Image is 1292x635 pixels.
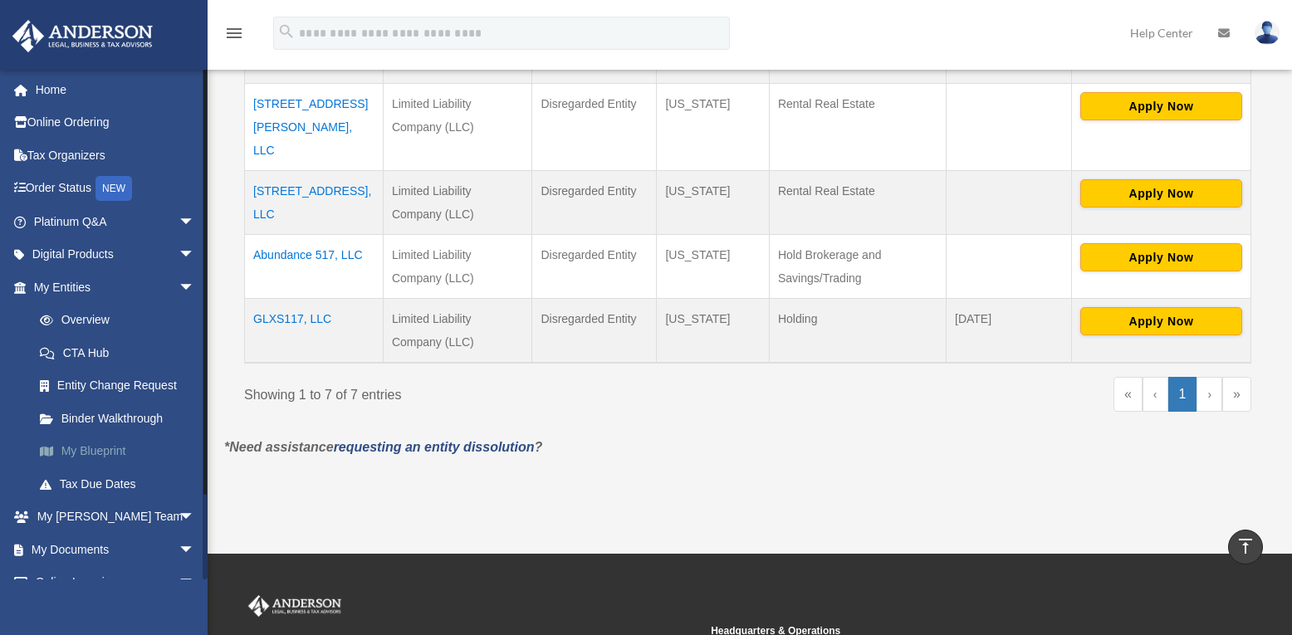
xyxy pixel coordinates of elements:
[23,304,212,337] a: Overview
[179,238,212,272] span: arrow_drop_down
[245,299,384,364] td: GLXS117, LLC
[23,369,220,403] a: Entity Change Request
[383,235,532,299] td: Limited Liability Company (LLC)
[7,20,158,52] img: Anderson Advisors Platinum Portal
[1113,377,1143,412] a: First
[532,235,657,299] td: Disregarded Entity
[12,106,220,139] a: Online Ordering
[769,171,946,235] td: Rental Real Estate
[277,22,296,41] i: search
[23,402,220,435] a: Binder Walkthrough
[224,23,244,43] i: menu
[1143,377,1168,412] a: Previous
[12,238,220,271] a: Digital Productsarrow_drop_down
[1197,377,1222,412] a: Next
[532,84,657,171] td: Disregarded Entity
[769,84,946,171] td: Rental Real Estate
[23,467,220,501] a: Tax Due Dates
[1168,377,1197,412] a: 1
[1080,243,1242,271] button: Apply Now
[12,139,220,172] a: Tax Organizers
[769,299,946,364] td: Holding
[334,440,535,454] a: requesting an entity dissolution
[1080,179,1242,208] button: Apply Now
[12,172,220,206] a: Order StatusNEW
[23,336,220,369] a: CTA Hub
[1080,307,1242,335] button: Apply Now
[179,501,212,535] span: arrow_drop_down
[245,171,384,235] td: [STREET_ADDRESS], LLC
[383,171,532,235] td: Limited Liability Company (LLC)
[179,271,212,305] span: arrow_drop_down
[1228,530,1263,564] a: vertical_align_top
[1255,21,1280,45] img: User Pic
[245,84,384,171] td: [STREET_ADDRESS][PERSON_NAME], LLC
[224,440,542,454] em: *Need assistance ?
[1236,536,1255,556] i: vertical_align_top
[12,501,220,534] a: My [PERSON_NAME] Teamarrow_drop_down
[245,595,345,617] img: Anderson Advisors Platinum Portal
[12,271,220,304] a: My Entitiesarrow_drop_down
[224,29,244,43] a: menu
[383,84,532,171] td: Limited Liability Company (LLC)
[23,435,220,468] a: My Blueprint
[1222,377,1251,412] a: Last
[95,176,132,201] div: NEW
[657,171,770,235] td: [US_STATE]
[12,533,220,566] a: My Documentsarrow_drop_down
[532,171,657,235] td: Disregarded Entity
[1080,92,1242,120] button: Apply Now
[179,205,212,239] span: arrow_drop_down
[657,299,770,364] td: [US_STATE]
[657,235,770,299] td: [US_STATE]
[12,73,220,106] a: Home
[179,533,212,567] span: arrow_drop_down
[179,566,212,600] span: arrow_drop_down
[769,235,946,299] td: Hold Brokerage and Savings/Trading
[12,566,220,599] a: Online Learningarrow_drop_down
[12,205,220,238] a: Platinum Q&Aarrow_drop_down
[244,377,736,407] div: Showing 1 to 7 of 7 entries
[383,299,532,364] td: Limited Liability Company (LLC)
[245,235,384,299] td: Abundance 517, LLC
[532,299,657,364] td: Disregarded Entity
[947,299,1072,364] td: [DATE]
[657,84,770,171] td: [US_STATE]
